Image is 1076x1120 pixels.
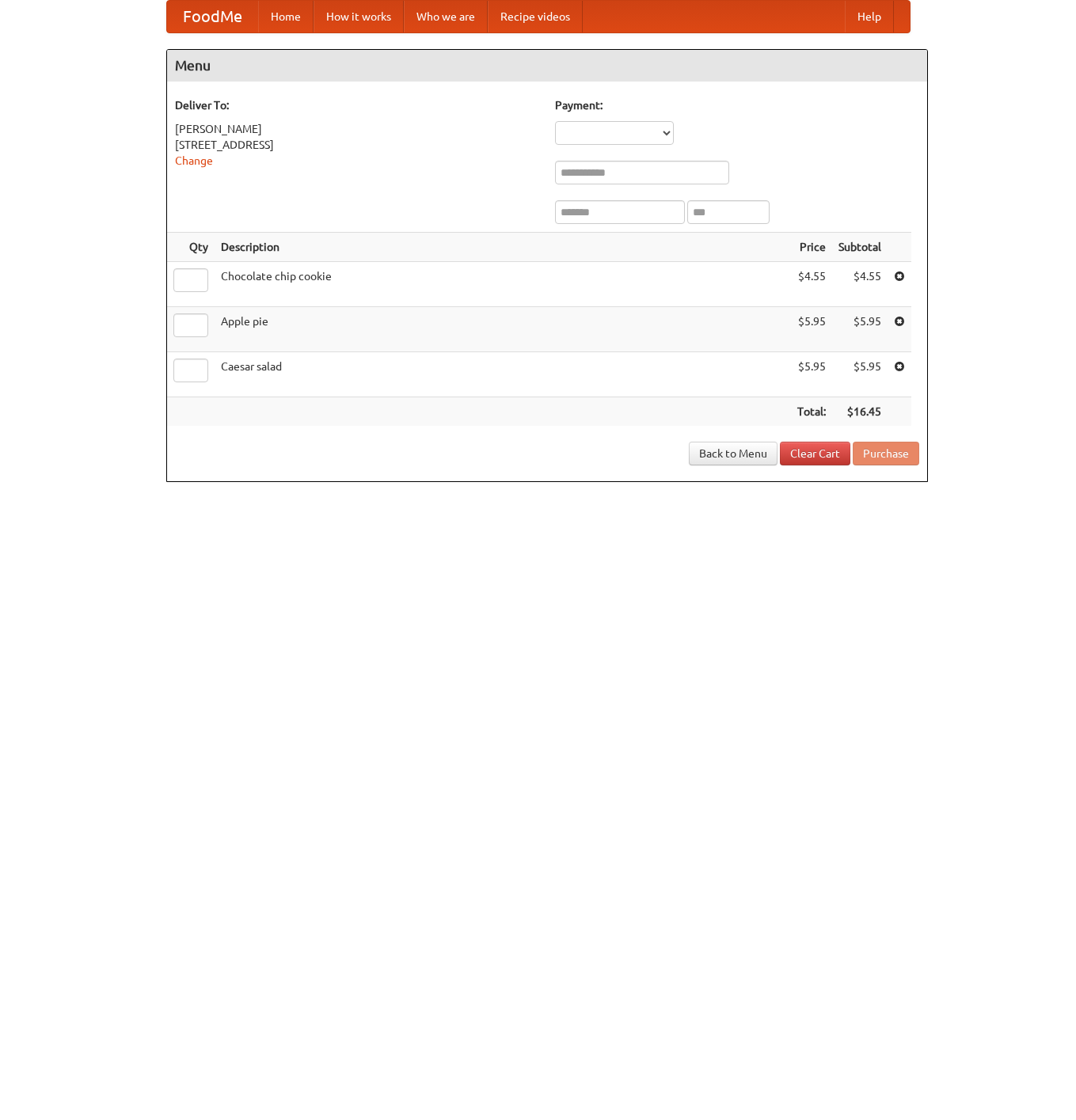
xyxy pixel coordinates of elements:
[258,1,314,32] a: Home
[791,307,832,352] td: $5.95
[791,233,832,262] th: Price
[832,307,888,352] td: $5.95
[780,442,850,465] a: Clear Cart
[853,442,919,465] button: Purchase
[555,97,919,113] h5: Payment:
[689,442,778,465] a: Back to Menu
[791,262,832,307] td: $4.55
[175,154,213,167] a: Change
[215,352,791,397] td: Caesar salad
[791,397,832,427] th: Total:
[167,233,215,262] th: Qty
[175,137,539,153] div: [STREET_ADDRESS]
[845,1,894,32] a: Help
[175,121,539,137] div: [PERSON_NAME]
[167,1,258,32] a: FoodMe
[832,262,888,307] td: $4.55
[175,97,539,113] h5: Deliver To:
[791,352,832,397] td: $5.95
[215,307,791,352] td: Apple pie
[167,50,927,82] h4: Menu
[832,233,888,262] th: Subtotal
[215,233,791,262] th: Description
[404,1,488,32] a: Who we are
[314,1,404,32] a: How it works
[832,352,888,397] td: $5.95
[832,397,888,427] th: $16.45
[215,262,791,307] td: Chocolate chip cookie
[488,1,583,32] a: Recipe videos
